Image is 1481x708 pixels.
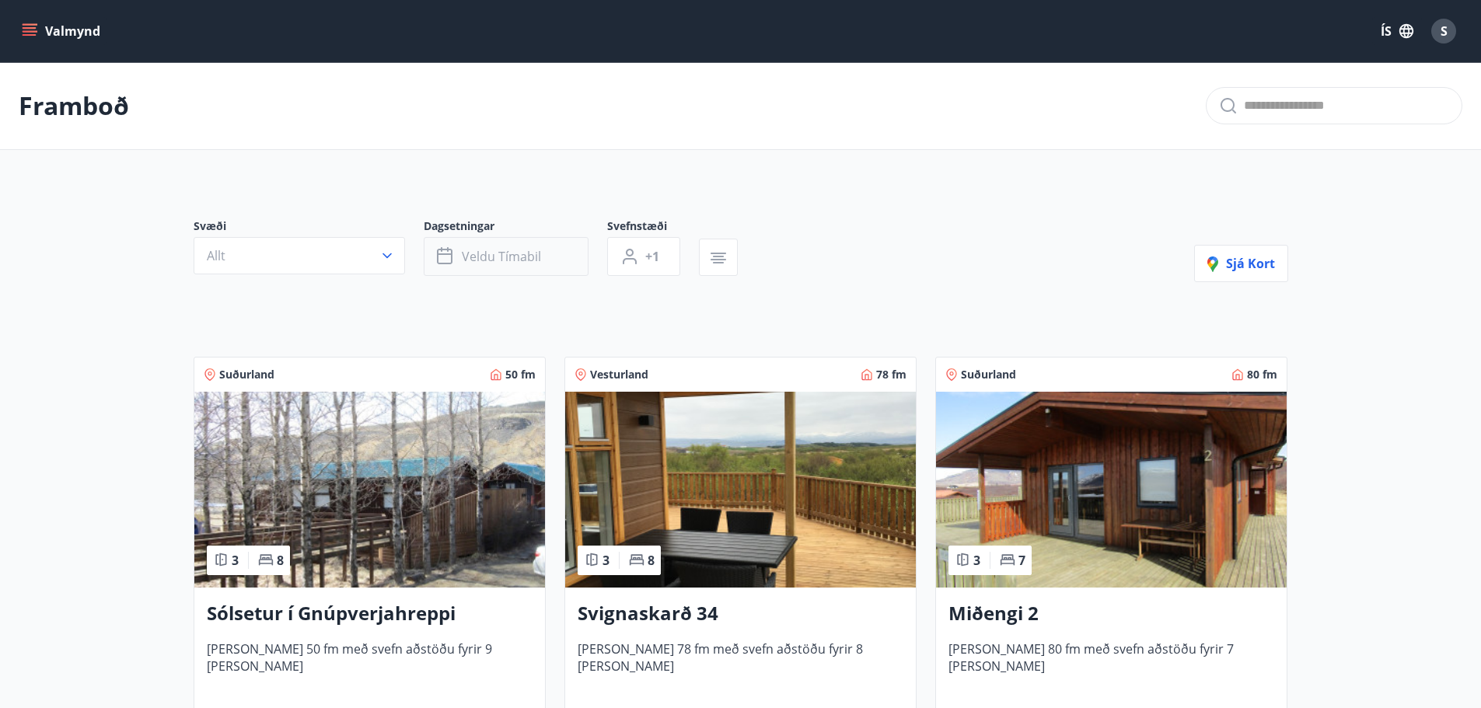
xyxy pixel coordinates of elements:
span: Suðurland [219,367,274,382]
img: Paella dish [936,392,1287,588]
span: S [1441,23,1448,40]
h3: Sólsetur í Gnúpverjahreppi [207,600,533,628]
span: Dagsetningar [424,218,607,237]
button: +1 [607,237,680,276]
span: 78 fm [876,367,906,382]
span: Vesturland [590,367,648,382]
span: Svefnstæði [607,218,699,237]
span: 3 [973,552,980,569]
button: Veldu tímabil [424,237,589,276]
span: Veldu tímabil [462,248,541,265]
span: 80 fm [1247,367,1277,382]
span: 3 [232,552,239,569]
span: [PERSON_NAME] 78 fm með svefn aðstöðu fyrir 8 [PERSON_NAME] [578,640,903,692]
span: 3 [603,552,610,569]
button: S [1425,12,1462,50]
button: ÍS [1372,17,1422,45]
span: 7 [1018,552,1025,569]
h3: Svignaskarð 34 [578,600,903,628]
button: Allt [194,237,405,274]
span: [PERSON_NAME] 80 fm með svefn aðstöðu fyrir 7 [PERSON_NAME] [948,640,1274,692]
span: 50 fm [505,367,536,382]
img: Paella dish [194,392,545,588]
span: +1 [645,248,659,265]
span: 8 [277,552,284,569]
p: Framboð [19,89,129,123]
span: Svæði [194,218,424,237]
h3: Miðengi 2 [948,600,1274,628]
span: [PERSON_NAME] 50 fm með svefn aðstöðu fyrir 9 [PERSON_NAME] [207,640,533,692]
img: Paella dish [565,392,916,588]
button: Sjá kort [1194,245,1288,282]
span: Sjá kort [1207,255,1275,272]
span: Suðurland [961,367,1016,382]
span: 8 [648,552,655,569]
span: Allt [207,247,225,264]
button: menu [19,17,107,45]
